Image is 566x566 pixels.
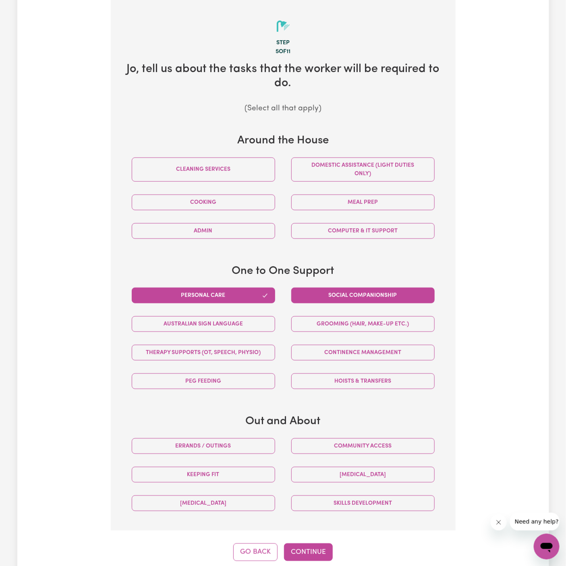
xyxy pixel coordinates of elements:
button: Australian Sign Language [132,316,275,332]
button: Continue [284,543,333,561]
iframe: Button to launch messaging window [534,534,560,560]
button: [MEDICAL_DATA] [291,467,435,483]
h3: One to One Support [124,265,443,278]
button: Errands / Outings [132,438,275,454]
button: Go Back [233,543,278,561]
button: Therapy Supports (OT, speech, physio) [132,345,275,361]
button: [MEDICAL_DATA] [132,496,275,511]
button: Skills Development [291,496,435,511]
div: 5 of 11 [124,48,443,56]
h2: Jo , tell us about the tasks that the worker will be required to do. [124,62,443,90]
iframe: Close message [491,514,507,531]
iframe: Message from company [510,513,560,531]
h3: Out and About [124,415,443,429]
button: Cleaning services [132,158,275,182]
button: Social companionship [291,288,435,303]
button: Hoists & transfers [291,373,435,389]
p: (Select all that apply) [124,103,443,115]
button: Grooming (hair, make-up etc.) [291,316,435,332]
button: Community access [291,438,435,454]
button: Cooking [132,195,275,210]
button: PEG feeding [132,373,275,389]
button: Meal prep [291,195,435,210]
button: Keeping fit [132,467,275,483]
button: Continence management [291,345,435,361]
button: Personal care [132,288,275,303]
div: Step [124,39,443,48]
button: Admin [132,223,275,239]
button: Computer & IT Support [291,223,435,239]
button: Domestic assistance (light duties only) [291,158,435,182]
h3: Around the House [124,134,443,148]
